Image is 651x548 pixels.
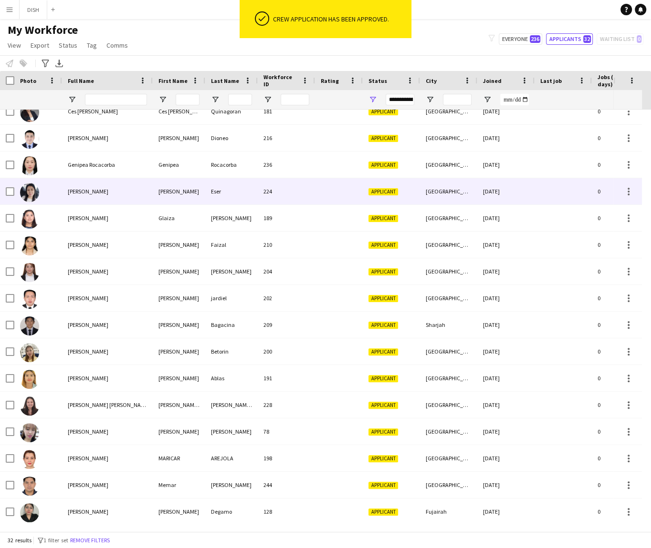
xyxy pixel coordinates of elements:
span: Applicant [368,268,398,275]
div: [GEOGRAPHIC_DATA] [420,472,477,498]
span: [PERSON_NAME] [PERSON_NAME] [68,401,150,408]
span: Tag [87,41,97,50]
div: 191 [258,365,315,391]
span: [PERSON_NAME] [68,348,108,355]
div: [GEOGRAPHIC_DATA] [420,125,477,151]
div: [GEOGRAPHIC_DATA] [420,205,477,231]
img: MARICAR AREJOLA [20,450,39,469]
span: [PERSON_NAME] [68,241,108,248]
div: [GEOGRAPHIC_DATA] [420,445,477,471]
button: Open Filter Menu [68,95,76,104]
div: Bagacina [205,312,258,338]
div: 189 [258,205,315,231]
div: [PERSON_NAME] [153,178,205,204]
input: Joined Filter Input [500,94,529,105]
span: Workforce ID [263,73,298,88]
a: View [4,39,25,51]
img: Hanna Faizal [20,236,39,255]
img: Juliet Ablas [20,370,39,389]
img: Daryl Dioneo [20,130,39,149]
span: [PERSON_NAME] [68,294,108,302]
button: Applicants32 [546,33,593,45]
div: [GEOGRAPHIC_DATA] [420,338,477,365]
div: [GEOGRAPHIC_DATA] [420,418,477,445]
img: Michelle Degamo [20,503,39,522]
div: [DATE] [477,472,535,498]
span: First Name [158,77,188,84]
div: 209 [258,312,315,338]
img: John Michael Bagacina [20,316,39,335]
img: joey jardiel [20,290,39,309]
button: Open Filter Menu [426,95,434,104]
input: Workforce ID Filter Input [281,94,309,105]
span: Joined [483,77,502,84]
img: Memar Tolentino [20,477,39,496]
span: Applicant [368,402,398,409]
span: Applicant [368,455,398,462]
span: Last job [540,77,562,84]
div: 244 [258,472,315,498]
input: First Name Filter Input [176,94,199,105]
div: [PERSON_NAME] [205,418,258,445]
a: Export [27,39,53,51]
div: [PERSON_NAME] [153,498,205,525]
span: Jobs (last 90 days) [598,73,637,88]
span: Full Name [68,77,94,84]
div: Betorin [205,338,258,365]
div: [GEOGRAPHIC_DATA] [420,392,477,418]
span: [PERSON_NAME] [68,268,108,275]
div: [GEOGRAPHIC_DATA] [420,285,477,311]
button: DISH [20,0,47,19]
div: Rocacorba [205,152,258,178]
span: Export [31,41,49,50]
div: 236 [258,152,315,178]
span: [PERSON_NAME] [68,375,108,382]
span: Applicant [368,322,398,329]
div: Eser [205,178,258,204]
span: View [8,41,21,50]
div: Faizal [205,232,258,258]
div: [DATE] [477,125,535,151]
div: 204 [258,258,315,284]
img: Jasmin de castro [20,263,39,282]
div: [DATE] [477,205,535,231]
span: Applicant [368,108,398,115]
div: [PERSON_NAME] [153,418,205,445]
span: City [426,77,437,84]
div: Crew application has been approved. [273,15,408,23]
span: [PERSON_NAME] [68,455,108,462]
button: Open Filter Menu [483,95,492,104]
div: [PERSON_NAME] [205,205,258,231]
span: 236 [530,35,540,43]
div: [GEOGRAPHIC_DATA] [420,178,477,204]
span: Applicant [368,162,398,169]
div: [PERSON_NAME] [PERSON_NAME] [205,392,258,418]
div: [GEOGRAPHIC_DATA] [420,152,477,178]
div: 224 [258,178,315,204]
div: 181 [258,98,315,124]
div: [DATE] [477,312,535,338]
input: Full Name Filter Input [85,94,147,105]
span: Applicant [368,135,398,142]
span: Comms [106,41,128,50]
div: [GEOGRAPHIC_DATA] [420,365,477,391]
span: Status [59,41,77,50]
div: [DATE] [477,418,535,445]
span: Applicant [368,482,398,489]
span: Applicant [368,295,398,302]
div: AREJOLA [205,445,258,471]
div: [DATE] [477,152,535,178]
input: Last Name Filter Input [228,94,252,105]
span: [PERSON_NAME] [68,214,108,222]
img: Maria debura Fernandez [20,423,39,442]
img: Julie Betorin [20,343,39,362]
span: 32 [583,35,591,43]
span: Ces [PERSON_NAME] [68,108,118,115]
button: Open Filter Menu [158,95,167,104]
img: Gina Eser [20,183,39,202]
span: [PERSON_NAME] [68,481,108,488]
div: 210 [258,232,315,258]
div: [DATE] [477,338,535,365]
div: 198 [258,445,315,471]
div: [PERSON_NAME] [205,258,258,284]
